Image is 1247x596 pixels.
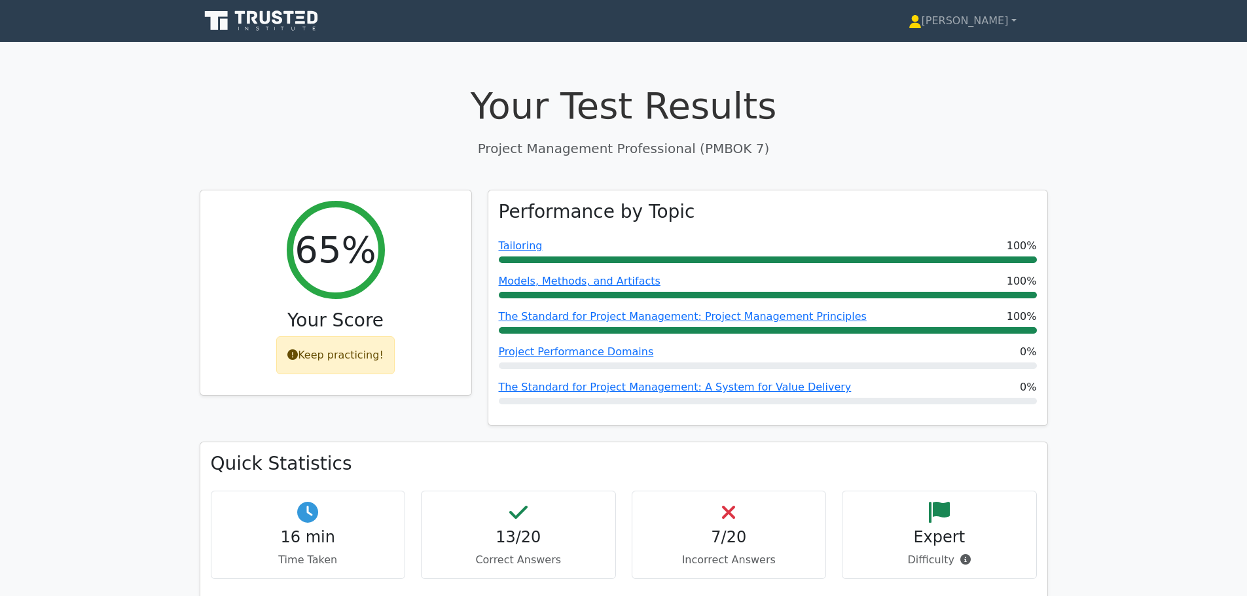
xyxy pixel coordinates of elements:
[222,552,395,568] p: Time Taken
[200,139,1048,158] p: Project Management Professional (PMBOK 7)
[877,8,1048,34] a: [PERSON_NAME]
[853,552,1026,568] p: Difficulty
[643,552,816,568] p: Incorrect Answers
[432,552,605,568] p: Correct Answers
[432,528,605,547] h4: 13/20
[499,381,852,393] a: The Standard for Project Management: A System for Value Delivery
[200,84,1048,128] h1: Your Test Results
[499,275,660,287] a: Models, Methods, and Artifacts
[643,528,816,547] h4: 7/20
[1007,309,1037,324] span: 100%
[1007,273,1037,289] span: 100%
[499,345,654,358] a: Project Performance Domains
[222,528,395,547] h4: 16 min
[295,228,376,272] h2: 65%
[499,310,867,323] a: The Standard for Project Management: Project Management Principles
[1020,344,1036,360] span: 0%
[499,201,695,223] h3: Performance by Topic
[276,336,395,374] div: Keep practicing!
[1007,238,1037,254] span: 100%
[853,528,1026,547] h4: Expert
[211,309,461,332] h3: Your Score
[1020,379,1036,395] span: 0%
[499,239,543,252] a: Tailoring
[211,453,1037,475] h3: Quick Statistics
